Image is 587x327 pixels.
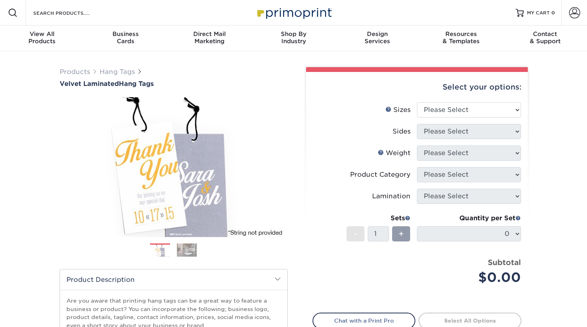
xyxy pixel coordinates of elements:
span: Design [335,30,419,38]
a: BusinessCards [84,26,168,51]
img: Primoprint [254,4,334,21]
a: Hang Tags [100,68,135,76]
div: & Support [503,30,587,45]
span: 0 [551,10,555,16]
div: Industry [252,30,336,45]
div: Weight [378,148,411,158]
div: Quantity per Set [417,213,521,223]
input: SEARCH PRODUCTS..... [32,8,110,18]
span: MY CART [527,10,550,16]
div: Cards [84,30,168,45]
div: & Templates [419,30,503,45]
div: Sets [347,213,411,223]
a: Products [60,68,90,76]
img: Hang Tags 01 [150,244,170,257]
span: + [399,228,404,240]
div: Lamination [372,191,411,201]
div: Select your options: [313,72,521,102]
strong: Subtotal [488,258,521,267]
a: Direct MailMarketing [168,26,252,51]
span: Contact [503,30,587,38]
h2: Product Description [60,269,287,290]
div: Sides [393,127,411,136]
div: Services [335,30,419,45]
span: Velvet Laminated [60,80,119,88]
a: Resources& Templates [419,26,503,51]
a: Contact& Support [503,26,587,51]
span: Resources [419,30,503,38]
img: Velvet Laminated 01 [60,91,288,243]
span: Shop By [252,30,336,38]
h1: Hang Tags [60,80,288,88]
img: Hang Tags 02 [177,243,197,257]
span: Business [84,30,168,38]
a: Shop ByIndustry [252,26,336,51]
div: Product Category [350,170,411,179]
a: DesignServices [335,26,419,51]
div: Sizes [385,105,411,115]
span: Direct Mail [168,30,252,38]
a: Velvet LaminatedHang Tags [60,80,288,88]
span: - [354,228,357,240]
div: $0.00 [423,268,521,287]
div: Marketing [168,30,252,45]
